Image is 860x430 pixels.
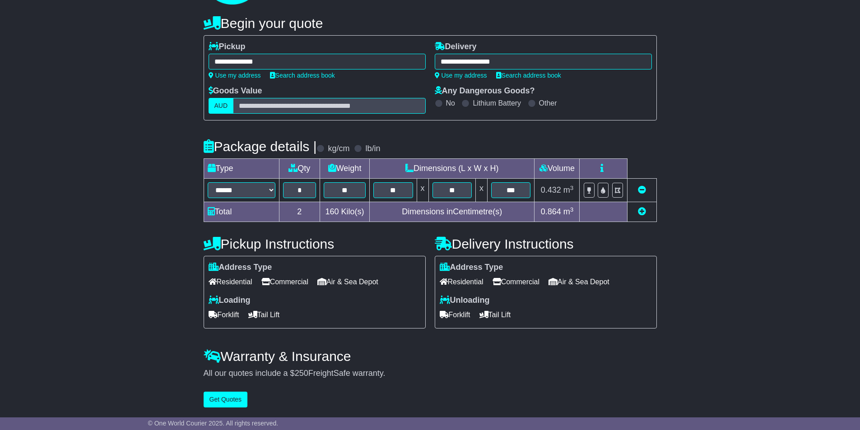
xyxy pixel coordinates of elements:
td: Qty [279,159,320,179]
a: Use my address [209,72,261,79]
td: Volume [535,159,580,179]
sup: 3 [570,185,574,191]
h4: Warranty & Insurance [204,349,657,364]
td: Dimensions in Centimetre(s) [370,202,535,222]
span: Air & Sea Depot [549,275,609,289]
td: x [475,179,487,202]
span: 250 [295,369,308,378]
label: Loading [209,296,251,305]
label: Pickup [209,42,246,52]
label: Any Dangerous Goods? [435,86,535,96]
span: m [563,207,574,216]
td: 2 [279,202,320,222]
h4: Delivery Instructions [435,236,657,251]
a: Search address book [270,72,335,79]
td: Weight [320,159,370,179]
td: Type [204,159,279,179]
label: Address Type [440,263,503,273]
span: Tail Lift [479,308,511,322]
span: 160 [325,207,339,216]
span: Air & Sea Depot [317,275,378,289]
span: m [563,185,574,194]
label: lb/in [365,144,380,154]
span: Commercial [493,275,539,289]
h4: Pickup Instructions [204,236,426,251]
span: 0.432 [541,185,561,194]
td: x [417,179,428,202]
a: Search address book [496,72,561,79]
label: Address Type [209,263,272,273]
span: Residential [440,275,483,289]
td: Total [204,202,279,222]
span: Residential [209,275,252,289]
span: 0.864 [541,207,561,216]
label: Unloading [440,296,490,305]
label: Goods Value [209,86,262,96]
span: Tail Lift [248,308,280,322]
label: kg/cm [328,144,349,154]
label: Delivery [435,42,477,52]
label: Other [539,99,557,107]
h4: Package details | [204,139,317,154]
label: No [446,99,455,107]
td: Dimensions (L x W x H) [370,159,535,179]
a: Add new item [638,207,646,216]
div: All our quotes include a $ FreightSafe warranty. [204,369,657,379]
a: Remove this item [638,185,646,194]
h4: Begin your quote [204,16,657,31]
span: Forklift [440,308,470,322]
sup: 3 [570,206,574,213]
label: Lithium Battery [473,99,521,107]
span: Commercial [261,275,308,289]
label: AUD [209,98,234,114]
a: Use my address [435,72,487,79]
td: Kilo(s) [320,202,370,222]
span: Forklift [209,308,239,322]
button: Get Quotes [204,392,248,407]
span: © One World Courier 2025. All rights reserved. [148,420,279,427]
